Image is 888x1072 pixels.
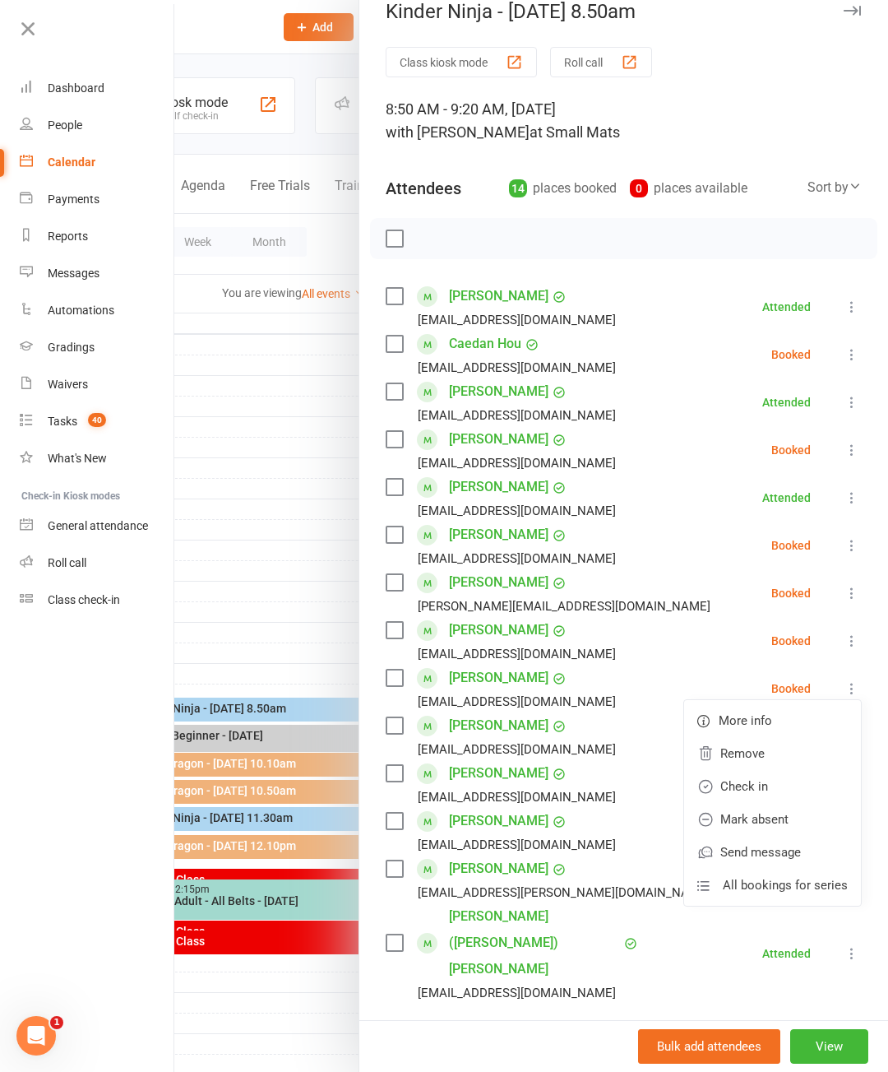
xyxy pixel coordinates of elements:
a: Dashboard [20,70,175,107]
a: People [20,107,175,144]
div: Gradings [48,341,95,354]
button: Roll call [550,47,652,77]
a: [PERSON_NAME] [449,856,548,882]
div: General attendance [48,519,148,532]
div: Booked [771,683,811,694]
a: [PERSON_NAME] [449,712,548,739]
div: [EMAIL_ADDRESS][DOMAIN_NAME] [418,739,616,760]
div: Waivers [48,378,88,391]
div: [EMAIL_ADDRESS][DOMAIN_NAME] [418,500,616,522]
button: Bulk add attendees [638,1029,780,1064]
span: at Small Mats [530,123,620,141]
div: Attended [762,301,811,313]
span: with [PERSON_NAME] [386,123,530,141]
a: [PERSON_NAME] [449,378,548,405]
div: People [48,118,82,132]
div: places booked [509,177,617,200]
a: Mark absent [684,803,861,836]
button: View [790,1029,868,1064]
iframe: Intercom live chat [16,1016,56,1056]
div: Dashboard [48,81,104,95]
div: Roll call [48,556,86,569]
a: [PERSON_NAME] [449,283,548,309]
a: Gradings [20,329,175,366]
button: Class kiosk mode [386,47,537,77]
div: [EMAIL_ADDRESS][DOMAIN_NAME] [418,357,616,378]
a: [PERSON_NAME] [449,474,548,500]
div: Reports [48,230,88,243]
div: 0 [630,179,648,197]
div: Payments [48,193,99,206]
div: 14 [509,179,527,197]
a: [PERSON_NAME] [449,617,548,643]
div: [EMAIL_ADDRESS][DOMAIN_NAME] [418,452,616,474]
div: [EMAIL_ADDRESS][PERSON_NAME][DOMAIN_NAME] [418,882,710,903]
a: [PERSON_NAME] [449,760,548,787]
a: Remove [684,737,861,770]
div: What's New [48,452,107,465]
a: Payments [20,181,175,218]
div: [EMAIL_ADDRESS][DOMAIN_NAME] [418,691,616,712]
div: [EMAIL_ADDRESS][DOMAIN_NAME] [418,548,616,569]
a: Automations [20,292,175,329]
div: Attended [762,397,811,408]
div: Calendar [48,155,95,169]
div: Attendees [386,177,461,200]
span: 40 [88,413,106,427]
a: [PERSON_NAME] [449,569,548,596]
a: Reports [20,218,175,255]
a: General attendance kiosk mode [20,508,175,545]
div: Sort by [807,177,862,198]
a: Calendar [20,144,175,181]
a: [PERSON_NAME] ([PERSON_NAME]) [PERSON_NAME] [449,903,620,982]
a: Tasks 40 [20,403,175,440]
span: More info [719,711,772,731]
a: [PERSON_NAME] [449,808,548,834]
div: places available [630,177,747,200]
a: More info [684,704,861,737]
span: 1 [50,1016,63,1029]
a: Waivers [20,366,175,403]
div: Booked [771,540,811,551]
div: [EMAIL_ADDRESS][DOMAIN_NAME] [418,405,616,426]
a: Caedan Hou [449,331,521,357]
div: [EMAIL_ADDRESS][DOMAIN_NAME] [418,787,616,808]
a: [PERSON_NAME] [449,665,548,691]
div: Attended [762,492,811,504]
div: [PERSON_NAME][EMAIL_ADDRESS][DOMAIN_NAME] [418,596,710,617]
span: All bookings for series [723,875,848,895]
div: Booked [771,349,811,360]
div: Automations [48,304,114,317]
div: [EMAIL_ADDRESS][DOMAIN_NAME] [418,643,616,665]
a: [PERSON_NAME] [449,522,548,548]
div: Booked [771,587,811,599]
a: Send message [684,836,861,869]
div: Tasks [48,415,77,428]
div: [EMAIL_ADDRESS][DOMAIN_NAME] [418,834,616,856]
div: Attended [762,948,811,959]
div: Messages [48,267,99,280]
div: Booked [771,444,811,456]
div: Class check-in [48,593,120,606]
div: [EMAIL_ADDRESS][DOMAIN_NAME] [418,982,616,1004]
a: Class kiosk mode [20,582,175,619]
a: What's New [20,440,175,477]
a: Check in [684,770,861,803]
a: All bookings for series [684,869,861,902]
a: Messages [20,255,175,292]
a: Roll call [20,545,175,582]
div: Booked [771,635,811,647]
div: [EMAIL_ADDRESS][DOMAIN_NAME] [418,309,616,331]
a: [PERSON_NAME] [449,426,548,452]
div: 8:50 AM - 9:20 AM, [DATE] [386,98,862,144]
